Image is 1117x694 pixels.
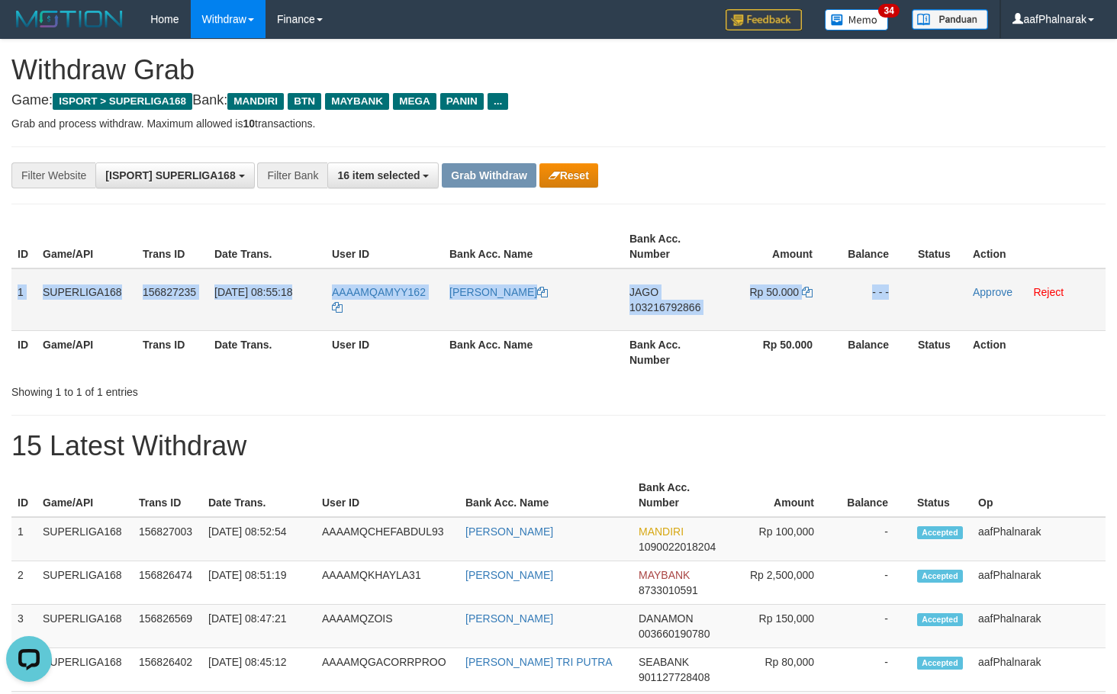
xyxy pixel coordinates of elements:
[802,286,813,298] a: Copy 50000 to clipboard
[11,330,37,374] th: ID
[835,268,912,331] td: - - -
[137,330,208,374] th: Trans ID
[750,286,800,298] span: Rp 50.000
[911,474,972,517] th: Status
[720,225,835,268] th: Amount
[214,286,292,298] span: [DATE] 08:55:18
[837,561,911,605] td: -
[623,330,720,374] th: Bank Acc. Number
[465,656,613,668] a: [PERSON_NAME] TRI PUTRA
[835,330,912,374] th: Balance
[133,648,202,692] td: 156826402
[11,116,1106,131] p: Grab and process withdraw. Maximum allowed is transactions.
[11,55,1106,85] h1: Withdraw Grab
[53,93,192,110] span: ISPORT > SUPERLIGA168
[37,268,137,331] td: SUPERLIGA168
[327,162,439,188] button: 16 item selected
[878,4,899,18] span: 34
[316,648,459,692] td: AAAAMQGACORRPROO
[316,517,459,561] td: AAAAMQCHEFABDUL93
[726,648,837,692] td: Rp 80,000
[393,93,436,110] span: MEGA
[243,117,255,130] strong: 10
[325,93,389,110] span: MAYBANK
[629,286,658,298] span: JAGO
[105,169,235,182] span: [ISPORT] SUPERLIGA168
[972,561,1106,605] td: aafPhalnarak
[639,612,694,625] span: DANAMON
[316,474,459,517] th: User ID
[639,541,716,553] span: Copy 1090022018204 to clipboard
[972,648,1106,692] td: aafPhalnarak
[11,605,37,648] td: 3
[227,93,284,110] span: MANDIRI
[95,162,254,188] button: [ISPORT] SUPERLIGA168
[37,561,133,605] td: SUPERLIGA168
[133,474,202,517] th: Trans ID
[202,517,316,561] td: [DATE] 08:52:54
[629,301,700,313] span: Copy 103216792866 to clipboard
[837,648,911,692] td: -
[917,613,963,626] span: Accepted
[37,648,133,692] td: SUPERLIGA168
[332,286,426,298] span: AAAAMQAMYY162
[972,605,1106,648] td: aafPhalnarak
[1033,286,1064,298] a: Reject
[465,525,553,538] a: [PERSON_NAME]
[639,628,710,640] span: Copy 003660190780 to clipboard
[459,474,633,517] th: Bank Acc. Name
[837,517,911,561] td: -
[912,330,967,374] th: Status
[726,561,837,605] td: Rp 2,500,000
[11,162,95,188] div: Filter Website
[326,225,443,268] th: User ID
[443,330,623,374] th: Bank Acc. Name
[917,570,963,583] span: Accepted
[208,225,326,268] th: Date Trans.
[837,605,911,648] td: -
[726,474,837,517] th: Amount
[133,517,202,561] td: 156827003
[639,525,684,538] span: MANDIRI
[11,474,37,517] th: ID
[288,93,321,110] span: BTN
[973,286,1012,298] a: Approve
[726,517,837,561] td: Rp 100,000
[967,330,1106,374] th: Action
[11,378,454,400] div: Showing 1 to 1 of 1 entries
[639,656,689,668] span: SEABANK
[443,225,623,268] th: Bank Acc. Name
[912,9,988,30] img: panduan.png
[488,93,508,110] span: ...
[11,225,37,268] th: ID
[639,584,698,596] span: Copy 8733010591 to clipboard
[465,612,553,625] a: [PERSON_NAME]
[623,225,720,268] th: Bank Acc. Number
[449,286,548,298] a: [PERSON_NAME]
[639,569,690,581] span: MAYBANK
[11,268,37,331] td: 1
[133,561,202,605] td: 156826474
[316,561,459,605] td: AAAAMQKHAYLA31
[720,330,835,374] th: Rp 50.000
[332,286,426,313] a: AAAAMQAMYY162
[912,225,967,268] th: Status
[257,162,327,188] div: Filter Bank
[143,286,196,298] span: 156827235
[208,330,326,374] th: Date Trans.
[442,163,536,188] button: Grab Withdraw
[967,225,1106,268] th: Action
[316,605,459,648] td: AAAAMQZOIS
[137,225,208,268] th: Trans ID
[11,8,127,31] img: MOTION_logo.png
[633,474,726,517] th: Bank Acc. Number
[202,648,316,692] td: [DATE] 08:45:12
[202,474,316,517] th: Date Trans.
[440,93,484,110] span: PANIN
[37,517,133,561] td: SUPERLIGA168
[917,526,963,539] span: Accepted
[835,225,912,268] th: Balance
[202,605,316,648] td: [DATE] 08:47:21
[6,6,52,52] button: Open LiveChat chat widget
[133,605,202,648] td: 156826569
